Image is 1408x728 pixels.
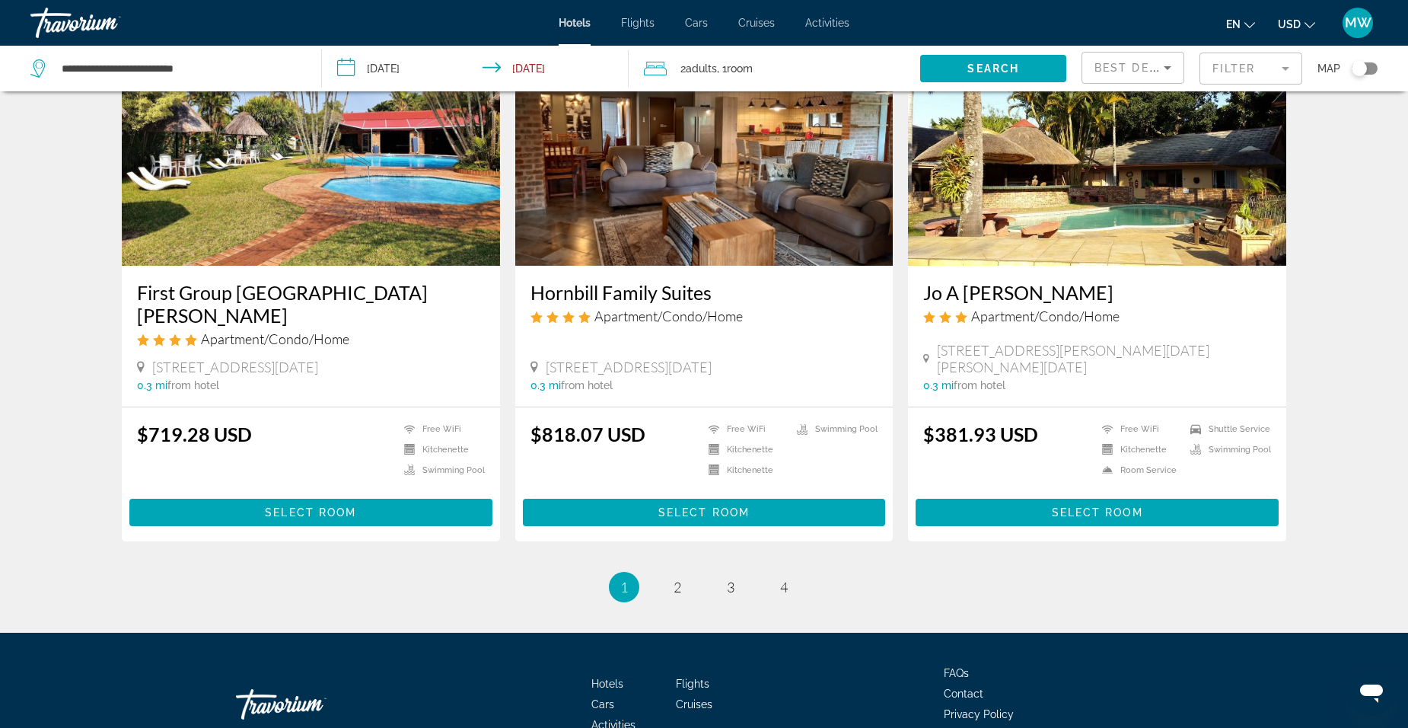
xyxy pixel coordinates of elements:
[944,688,983,700] a: Contact
[971,308,1120,324] span: Apartment/Condo/Home
[680,58,717,79] span: 2
[789,423,878,436] li: Swimming Pool
[937,342,1271,375] span: [STREET_ADDRESS][PERSON_NAME][DATE][PERSON_NAME][DATE]
[916,499,1279,526] button: Select Room
[1183,423,1271,436] li: Shuttle Service
[1094,62,1174,74] span: Best Deals
[738,17,775,29] a: Cruises
[265,506,356,519] span: Select Room
[137,379,167,391] span: 0.3 mi
[920,55,1066,82] button: Search
[530,423,645,445] ins: $818.07 USD
[1094,464,1183,477] li: Room Service
[967,62,1019,75] span: Search
[685,17,708,29] a: Cars
[944,708,1014,720] a: Privacy Policy
[122,572,1286,602] nav: Pagination
[397,443,485,456] li: Kitchenette
[923,308,1271,324] div: 3 star Apartment
[530,308,878,324] div: 4 star Apartment
[1340,62,1378,75] button: Toggle map
[1317,58,1340,79] span: Map
[322,46,629,91] button: Check-in date: Oct 13, 2025 Check-out date: Oct 19, 2025
[780,579,788,595] span: 4
[954,379,1005,391] span: from hotel
[523,503,886,519] a: Select Room
[1278,13,1315,35] button: Change currency
[523,499,886,526] button: Select Room
[1347,667,1396,716] iframe: Button to launch messaging window
[1278,18,1301,30] span: USD
[658,506,750,519] span: Select Room
[201,330,349,347] span: Apartment/Condo/Home
[397,464,485,477] li: Swimming Pool
[1183,443,1271,456] li: Swimming Pool
[167,379,219,391] span: from hotel
[620,579,628,595] span: 1
[629,46,920,91] button: Travelers: 2 adults, 0 children
[561,379,613,391] span: from hotel
[559,17,591,29] span: Hotels
[701,443,789,456] li: Kitchenette
[591,698,614,710] a: Cars
[530,379,561,391] span: 0.3 mi
[152,359,318,375] span: [STREET_ADDRESS][DATE]
[1094,423,1183,436] li: Free WiFi
[137,423,252,445] ins: $719.28 USD
[1226,18,1241,30] span: en
[701,423,789,436] li: Free WiFi
[717,58,753,79] span: , 1
[686,62,717,75] span: Adults
[676,698,712,710] a: Cruises
[1052,506,1143,519] span: Select Room
[923,281,1271,304] a: Jo A [PERSON_NAME]
[727,62,753,75] span: Room
[236,682,388,727] a: Travorium
[621,17,655,29] a: Flights
[1338,7,1378,39] button: User Menu
[908,22,1286,266] img: Hotel image
[594,308,743,324] span: Apartment/Condo/Home
[676,678,709,690] a: Flights
[530,281,878,304] a: Hornbill Family Suites
[1094,59,1171,77] mat-select: Sort by
[1199,52,1302,85] button: Filter
[122,22,500,266] img: Hotel image
[1094,443,1183,456] li: Kitchenette
[30,3,183,43] a: Travorium
[727,579,734,595] span: 3
[515,22,894,266] img: Hotel image
[137,281,485,327] a: First Group [GEOGRAPHIC_DATA][PERSON_NAME]
[674,579,681,595] span: 2
[137,330,485,347] div: 4 star Apartment
[591,678,623,690] a: Hotels
[916,503,1279,519] a: Select Room
[944,667,969,679] a: FAQs
[129,499,492,526] button: Select Room
[923,379,954,391] span: 0.3 mi
[397,423,485,436] li: Free WiFi
[923,423,1038,445] ins: $381.93 USD
[805,17,849,29] a: Activities
[1345,15,1371,30] span: MW
[129,503,492,519] a: Select Room
[701,464,789,477] li: Kitchenette
[546,359,712,375] span: [STREET_ADDRESS][DATE]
